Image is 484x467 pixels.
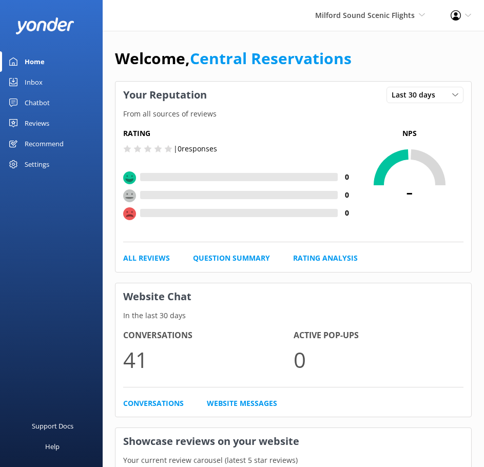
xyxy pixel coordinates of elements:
div: Reviews [25,113,49,133]
h3: Your Reputation [115,82,215,108]
h4: 0 [338,207,356,219]
div: Home [25,51,45,72]
div: Chatbot [25,92,50,113]
a: Question Summary [193,252,270,264]
div: Help [45,436,60,457]
a: Website Messages [207,398,277,409]
a: Rating Analysis [293,252,358,264]
div: Support Docs [32,416,73,436]
a: All Reviews [123,252,170,264]
p: From all sources of reviews [115,108,471,120]
img: yonder-white-logo.png [15,17,74,34]
h4: Active Pop-ups [294,329,464,342]
p: In the last 30 days [115,310,471,321]
h3: Showcase reviews on your website [115,428,471,455]
p: NPS [356,128,463,139]
p: Your current review carousel (latest 5 star reviews) [115,455,471,466]
span: - [356,178,463,204]
span: Last 30 days [392,89,441,101]
h4: 0 [338,189,356,201]
p: | 0 responses [173,143,217,154]
div: Recommend [25,133,64,154]
a: Conversations [123,398,184,409]
h1: Welcome, [115,46,352,71]
div: Inbox [25,72,43,92]
p: 0 [294,342,464,377]
h3: Website Chat [115,283,471,310]
h4: 0 [338,171,356,183]
span: Milford Sound Scenic Flights [315,10,415,20]
p: 41 [123,342,294,377]
h5: Rating [123,128,356,139]
h4: Conversations [123,329,294,342]
div: Settings [25,154,49,174]
a: Central Reservations [190,48,352,69]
